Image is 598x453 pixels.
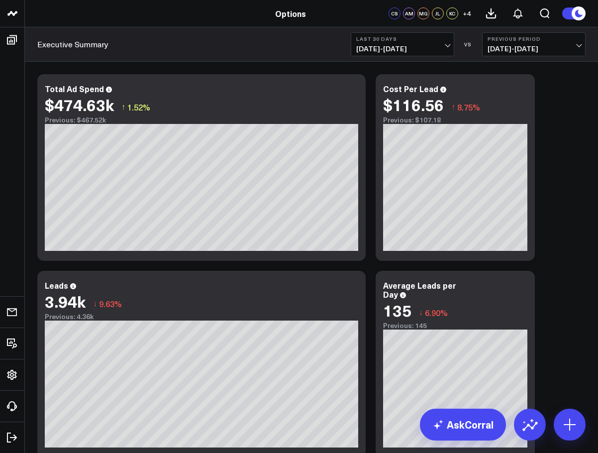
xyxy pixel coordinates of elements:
[417,7,429,19] div: MG
[383,96,444,113] div: $116.56
[45,116,358,124] div: Previous: $467.52k
[45,280,68,291] div: Leads
[457,102,480,113] span: 8.75%
[356,36,449,42] b: Last 30 Days
[420,409,506,441] a: AskCorral
[461,7,473,19] button: +4
[383,301,411,319] div: 135
[99,298,122,309] span: 9.63%
[45,292,86,310] div: 3.94k
[403,7,415,19] div: AM
[459,41,477,47] div: VS
[425,307,448,318] span: 6.90%
[432,7,444,19] div: JL
[275,8,306,19] a: Options
[127,102,150,113] span: 1.52%
[383,83,438,94] div: Cost Per Lead
[356,45,449,53] span: [DATE] - [DATE]
[45,96,114,113] div: $474.63k
[488,45,580,53] span: [DATE] - [DATE]
[383,116,527,124] div: Previous: $107.18
[482,32,586,56] button: Previous Period[DATE]-[DATE]
[446,7,458,19] div: KC
[351,32,454,56] button: Last 30 Days[DATE]-[DATE]
[451,101,455,113] span: ↑
[488,36,580,42] b: Previous Period
[45,313,358,321] div: Previous: 4.36k
[389,7,400,19] div: CS
[45,83,104,94] div: Total Ad Spend
[37,39,108,50] a: Executive Summary
[121,101,125,113] span: ↑
[383,280,456,300] div: Average Leads per Day
[383,322,527,330] div: Previous: 145
[463,10,471,17] span: + 4
[93,297,97,310] span: ↓
[419,306,423,319] span: ↓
